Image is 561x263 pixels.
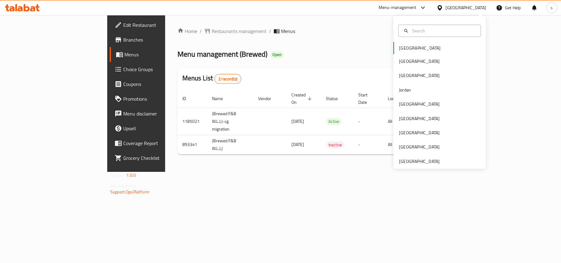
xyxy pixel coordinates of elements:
[399,115,440,122] div: [GEOGRAPHIC_DATA]
[270,52,284,57] span: Open
[123,95,196,103] span: Promotions
[399,72,440,79] div: [GEOGRAPHIC_DATA]
[291,91,314,106] span: Created On
[110,121,201,136] a: Upsell
[388,95,407,102] span: Locale
[410,27,477,34] input: Search
[399,101,440,107] div: [GEOGRAPHIC_DATA]
[215,76,241,82] span: 2 record(s)
[358,91,376,106] span: Start Date
[212,27,266,35] span: Restaurants management
[177,27,441,35] nav: breadcrumb
[326,118,342,125] span: Active
[110,18,201,32] a: Edit Restaurant
[281,27,295,35] span: Menus
[123,80,196,88] span: Coupons
[445,4,486,11] div: [GEOGRAPHIC_DATA]
[124,51,196,58] span: Menus
[399,87,411,93] div: Jordan
[110,32,201,47] a: Branches
[123,154,196,162] span: Grocery Checklist
[110,151,201,165] a: Grocery Checklist
[207,135,253,154] td: (Brewed F&B W.L.L)
[182,95,194,102] span: ID
[399,144,440,150] div: [GEOGRAPHIC_DATA]
[383,135,415,154] td: All
[110,91,201,106] a: Promotions
[214,74,241,84] div: Total records count
[212,95,231,102] span: Name
[379,4,417,11] div: Menu-management
[110,136,201,151] a: Coverage Report
[291,140,304,148] span: [DATE]
[110,171,125,179] span: Version:
[291,117,304,125] span: [DATE]
[110,182,139,190] span: Get support on:
[269,27,271,35] li: /
[326,141,344,148] span: Inactive
[123,125,196,132] span: Upsell
[177,89,484,155] table: enhanced table
[270,51,284,59] div: Open
[399,158,440,165] div: [GEOGRAPHIC_DATA]
[126,171,136,179] span: 1.0.0
[123,140,196,147] span: Coverage Report
[123,66,196,73] span: Choice Groups
[110,106,201,121] a: Menu disclaimer
[258,95,279,102] span: Vendor
[110,188,149,196] a: Support.OpsPlatform
[399,129,440,136] div: [GEOGRAPHIC_DATA]
[399,58,440,65] div: [GEOGRAPHIC_DATA]
[383,108,415,135] td: All
[353,135,383,154] td: -
[353,108,383,135] td: -
[326,95,346,102] span: Status
[204,27,266,35] a: Restaurants management
[123,21,196,29] span: Edit Restaurant
[110,47,201,62] a: Menus
[182,74,241,84] h2: Menus List
[123,36,196,43] span: Branches
[207,108,253,135] td: (Brewed F&B W.L.L)-cg migration
[110,77,201,91] a: Coupons
[551,4,553,11] span: s
[110,62,201,77] a: Choice Groups
[123,110,196,117] span: Menu disclaimer
[177,47,267,61] span: Menu management ( Brewed )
